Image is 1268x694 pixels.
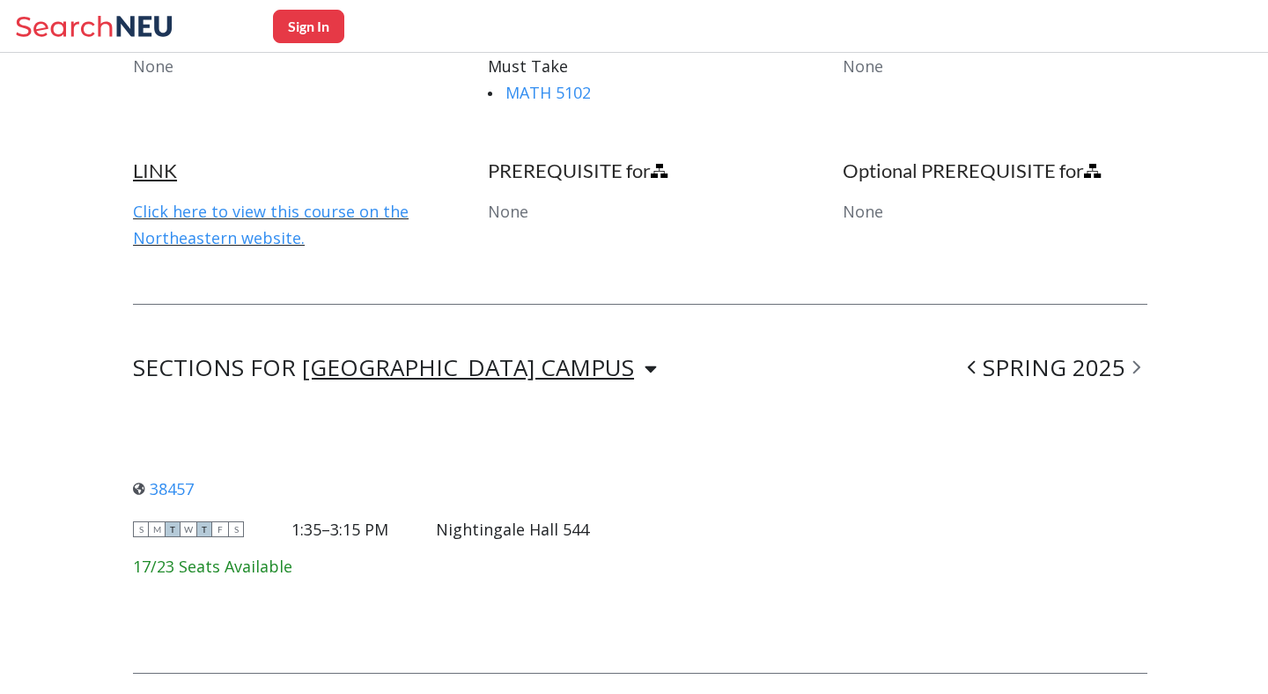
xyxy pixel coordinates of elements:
span: Must Take [488,55,568,77]
span: T [196,521,212,537]
div: SECTIONS FOR [133,358,657,379]
div: Nightingale Hall 544 [436,520,589,539]
span: None [843,55,883,77]
span: F [212,521,228,537]
div: [GEOGRAPHIC_DATA] CAMPUS [302,358,634,377]
a: Click here to view this course on the Northeastern website. [133,201,409,248]
h4: Optional PREREQUISITE for [843,159,1147,183]
div: SPRING 2025 [961,358,1147,379]
span: S [228,521,244,537]
span: M [149,521,165,537]
span: None [488,201,528,222]
span: S [133,521,149,537]
span: T [165,521,181,537]
span: None [843,201,883,222]
button: Sign In [273,10,344,43]
h4: PREREQUISITE for [488,159,792,183]
span: None [133,55,173,77]
h4: LINK [133,159,438,183]
div: 1:35–3:15 PM [291,520,388,539]
div: 17/23 Seats Available [133,557,589,576]
span: W [181,521,196,537]
a: MATH 5102 [505,82,591,103]
a: 38457 [133,478,194,499]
